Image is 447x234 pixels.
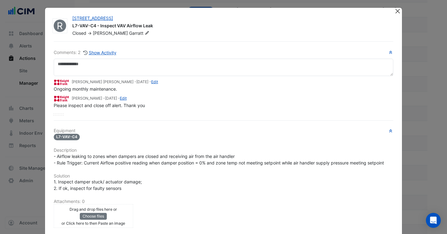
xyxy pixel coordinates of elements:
[72,30,86,36] span: Closed
[151,79,158,84] a: Edit
[93,30,128,36] span: [PERSON_NAME]
[54,173,393,179] h6: Solution
[54,154,384,165] span: - Airflow leaking to zones when dampers are closed and receiving air from the air handler - Rule ...
[72,96,127,101] small: [PERSON_NAME] - -
[70,207,117,212] small: Drag and drop files here or
[54,128,393,133] h6: Equipment
[54,103,145,108] span: Please inspect and close off alert. Thank you
[52,20,68,32] fa-layers: Royal Air
[72,79,158,85] small: [PERSON_NAME] [PERSON_NAME] - -
[54,49,117,56] div: Comments: 2
[129,30,151,36] span: Garratt
[394,8,401,14] button: Close
[61,221,125,226] small: or Click here to then Paste an image
[72,23,387,30] div: L7-VAV-C4 - Inspect VAV Airflow Leak
[72,16,113,21] a: [STREET_ADDRESS]
[54,95,69,102] img: Knight Frank
[88,30,92,36] span: ->
[120,96,127,101] a: Edit
[54,179,142,191] span: 1. Inspect damper stuck/ actuator damage; 2. If ok, inspect for faulty sensors
[83,49,117,56] button: Show Activity
[105,96,117,101] span: 2025-05-23 11:29:05
[57,21,63,30] span: R
[54,79,69,86] img: Knight Frank
[54,134,80,140] span: L7-VAV-C4
[136,79,148,84] span: 2025-08-18 12:30:45
[54,148,393,153] h6: Description
[54,199,393,204] h6: Attachments: 0
[80,213,107,220] button: Choose files
[426,213,441,228] div: Open Intercom Messenger
[54,86,117,92] span: Ongoing monthly maintenance.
